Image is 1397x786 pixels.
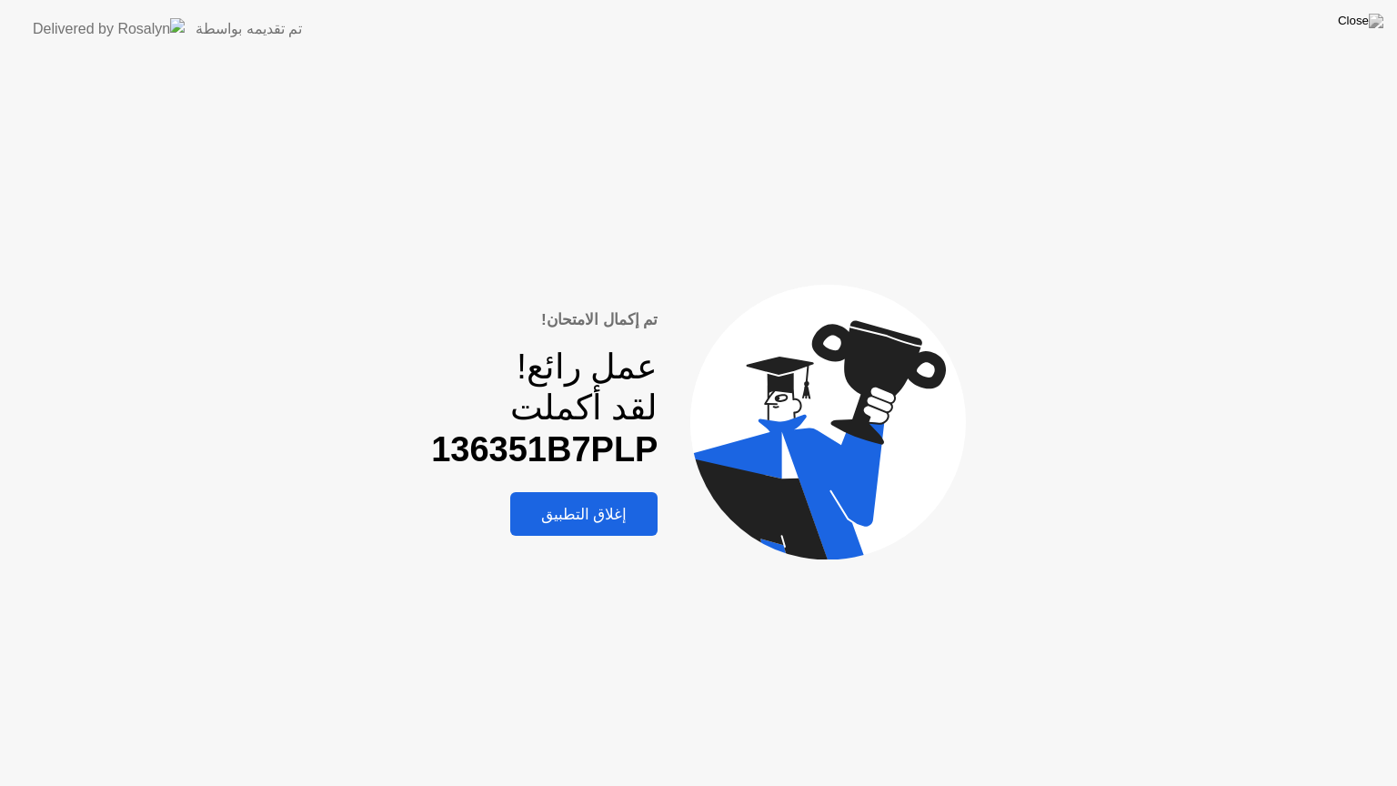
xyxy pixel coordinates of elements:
div: إغلاق التطبيق [516,505,653,524]
img: Delivered by Rosalyn [33,18,185,39]
button: إغلاق التطبيق [510,492,658,536]
div: تم إكمال الامتحان! [431,308,658,332]
div: تم تقديمه بواسطة [196,18,302,40]
b: 136351B7PLP [431,430,658,469]
div: عمل رائع! لقد أكملت [431,347,658,471]
img: Close [1338,14,1383,28]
